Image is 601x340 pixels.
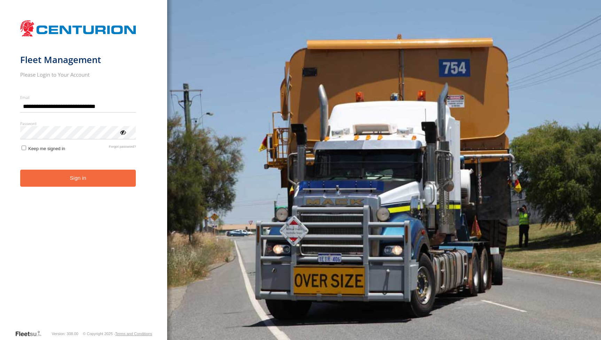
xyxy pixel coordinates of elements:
a: Forgot password? [109,145,136,151]
div: Version: 308.00 [52,332,78,336]
div: © Copyright 2025 - [83,332,152,336]
h2: Please Login to Your Account [20,71,136,78]
form: main [20,17,147,330]
button: Sign in [20,170,136,187]
label: Email [20,95,136,100]
img: Centurion Transport [20,20,136,37]
a: Visit our Website [15,330,47,337]
a: Terms and Conditions [115,332,152,336]
label: Password [20,121,136,126]
div: ViewPassword [119,129,126,136]
input: Keep me signed in [22,146,26,150]
h1: Fleet Management [20,54,136,65]
span: Keep me signed in [28,146,65,151]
